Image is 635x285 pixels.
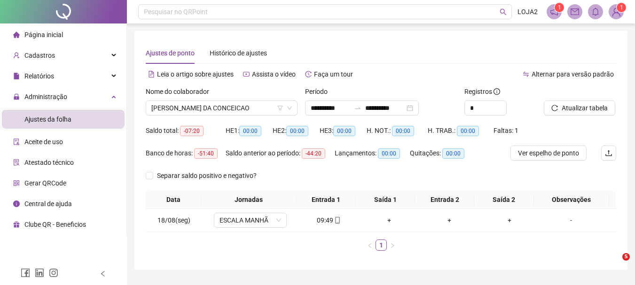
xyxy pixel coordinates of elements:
span: lock [13,93,20,100]
div: H. NOT.: [367,125,428,136]
div: - [543,215,599,225]
span: 00:00 [239,126,261,136]
div: Saldo anterior ao período: [226,148,335,159]
th: Observações [534,191,609,209]
span: 1 [620,4,623,11]
span: Aceite de uso [24,138,63,146]
th: Data [146,191,201,209]
span: LOJA2 [517,7,538,17]
span: DAIANE MARIA DA CONCEICAO [151,101,292,115]
span: Leia o artigo sobre ajustes [157,70,234,78]
th: Entrada 2 [415,191,474,209]
th: Jornadas [201,191,297,209]
span: user-add [13,52,20,59]
span: Central de ajuda [24,200,72,208]
button: right [387,239,398,251]
span: Observações [538,194,605,205]
span: file [13,73,20,79]
span: info-circle [13,200,20,207]
span: Ajustes da folha [24,116,71,123]
div: Saldo total: [146,125,226,136]
label: Nome do colaborador [146,86,215,97]
span: search [500,8,507,15]
th: Saída 1 [356,191,415,209]
span: 00:00 [457,126,479,136]
div: + [483,215,536,225]
div: Ajustes de ponto [146,48,195,58]
span: Assista o vídeo [252,70,296,78]
span: right [390,243,395,248]
button: Ver espelho de ponto [510,146,587,161]
span: 00:00 [333,126,355,136]
span: facebook [21,268,30,277]
span: instagram [49,268,58,277]
span: linkedin [35,268,44,277]
span: mobile [333,217,341,223]
span: history [305,71,312,77]
th: Entrada 1 [297,191,356,209]
button: left [364,239,376,251]
iframe: Intercom live chat [603,253,626,276]
span: solution [13,159,20,166]
span: mail [571,8,579,16]
li: Próxima página [387,239,398,251]
span: swap-right [354,104,361,112]
span: home [13,31,20,38]
span: swap [523,71,529,77]
span: -07:20 [180,126,204,136]
span: 00:00 [378,148,400,159]
span: file-text [148,71,155,77]
a: 1 [376,240,386,250]
span: filter [277,105,283,111]
span: 5 [622,253,630,261]
span: 00:00 [286,126,308,136]
div: Histórico de ajustes [210,48,267,58]
sup: Atualize o seu contato no menu Meus Dados [617,3,626,12]
span: Atestado técnico [24,159,74,166]
span: 18/08(seg) [157,216,190,224]
sup: 1 [555,3,564,12]
span: Faça um tour [314,70,353,78]
span: qrcode [13,180,20,186]
span: 00:00 [442,148,464,159]
li: Página anterior [364,239,376,251]
span: Alternar para versão padrão [532,70,614,78]
div: 09:49 [303,215,355,225]
span: -51:40 [194,148,218,159]
span: Atualizar tabela [562,103,608,113]
span: bell [591,8,600,16]
span: audit [13,139,20,145]
span: Ver espelho de ponto [518,148,579,158]
span: 00:00 [392,126,414,136]
span: down [276,217,282,223]
span: upload [605,149,612,157]
span: Cadastros [24,52,55,59]
span: info-circle [494,88,500,95]
span: Separar saldo positivo e negativo? [153,170,260,181]
span: 1 [558,4,561,11]
span: Administração [24,93,67,100]
div: + [363,215,415,225]
span: Faltas: 1 [494,127,518,134]
button: Atualizar tabela [544,100,615,116]
div: HE 1: [226,125,273,136]
div: HE 3: [320,125,367,136]
span: to [354,104,361,112]
span: left [367,243,373,248]
span: notification [550,8,558,16]
div: + [423,215,476,225]
div: Lançamentos: [335,148,410,159]
span: reload [551,105,558,111]
span: left [100,270,106,277]
div: Banco de horas: [146,148,226,159]
span: Relatórios [24,72,54,80]
span: Registros [464,86,500,97]
span: ESCALA MANHÃ [220,213,281,227]
img: 47886 [609,5,623,19]
span: youtube [243,71,250,77]
label: Período [305,86,334,97]
span: Clube QR - Beneficios [24,221,86,228]
span: Página inicial [24,31,63,39]
div: Quitações: [410,148,476,159]
li: 1 [376,239,387,251]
